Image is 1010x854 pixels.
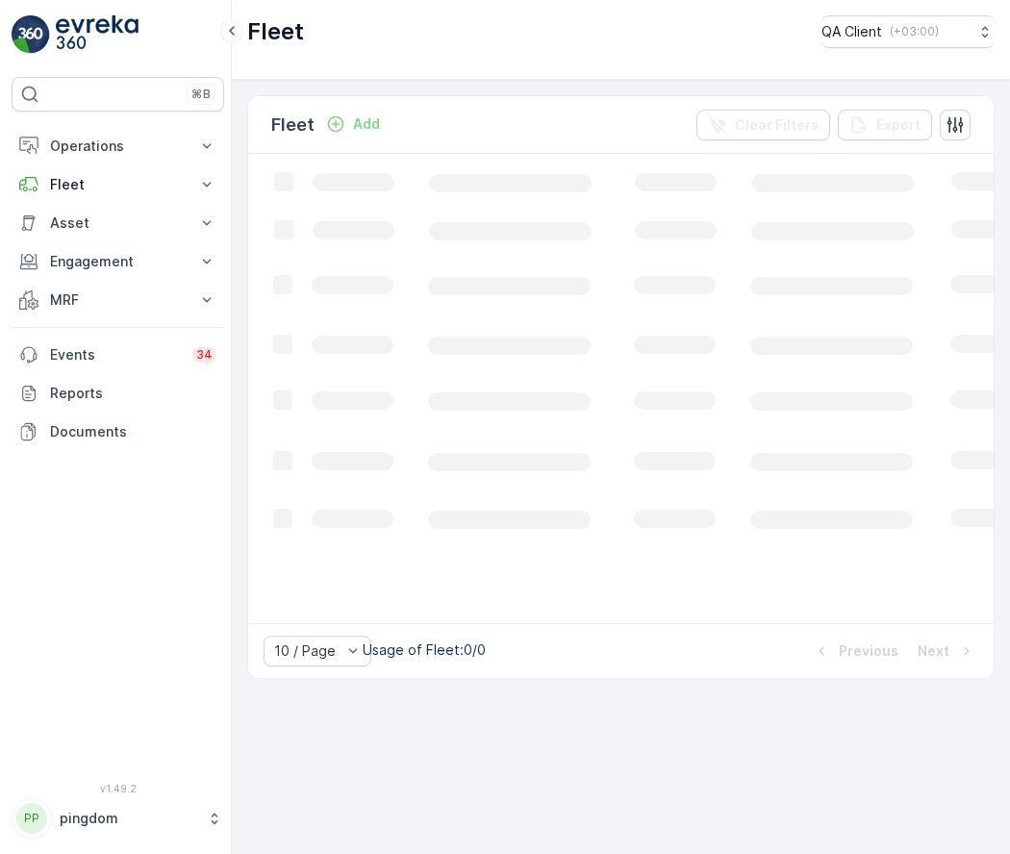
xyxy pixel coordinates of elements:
[890,24,939,39] p: ( +03:00 )
[12,374,224,413] a: Reports
[12,165,224,204] button: Fleet
[353,114,380,134] p: Add
[60,809,197,828] p: pingdom
[12,15,50,54] img: logo
[735,115,819,135] p: Clear Filters
[12,127,224,165] button: Operations
[50,290,186,310] p: MRF
[56,15,139,54] img: logo_light-DOdMpM7g.png
[12,242,224,281] button: Engagement
[50,175,186,194] p: Fleet
[838,110,932,140] button: Export
[50,252,186,271] p: Engagement
[196,347,213,363] p: 34
[50,422,216,441] p: Documents
[696,110,830,140] button: Clear Filters
[363,640,486,660] p: Usage of Fleet : 0/0
[12,336,224,374] a: Events34
[191,87,211,102] p: ⌘B
[50,137,186,156] p: Operations
[916,640,978,663] button: Next
[12,413,224,451] a: Documents
[16,803,47,834] div: PP
[50,384,216,403] p: Reports
[271,112,315,138] p: Fleet
[810,640,900,663] button: Previous
[50,345,181,364] p: Events
[12,281,224,319] button: MRF
[247,16,304,47] p: Fleet
[50,213,186,233] p: Asset
[12,204,224,242] button: Asset
[318,113,388,136] button: Add
[876,115,921,135] p: Export
[12,798,224,839] button: PPpingdom
[918,641,949,661] p: Next
[821,22,882,41] p: QA Client
[12,783,224,794] span: v 1.49.2
[839,641,898,661] p: Previous
[821,15,995,48] button: QA Client(+03:00)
